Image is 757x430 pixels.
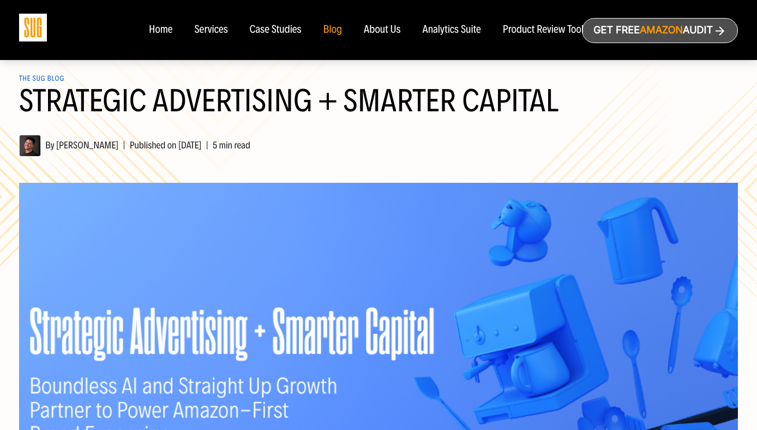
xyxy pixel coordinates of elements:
img: Sug [19,14,47,41]
a: About Us [364,24,401,36]
span: By [PERSON_NAME] Published on [DATE] 5 min read [19,139,250,151]
a: Home [149,24,172,36]
span: | [201,139,212,151]
a: The SUG Blog [19,74,64,83]
a: Analytics Suite [423,24,481,36]
h1: Strategic Advertising + Smarter Capital [19,85,738,130]
a: Blog [323,24,343,36]
a: Product Review Tool [503,24,584,36]
a: Services [194,24,227,36]
a: Case Studies [250,24,302,36]
img: Daniel Tejada [19,135,41,157]
span: Amazon [640,25,683,36]
span: | [118,139,129,151]
a: Get freeAmazonAudit [582,18,738,43]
